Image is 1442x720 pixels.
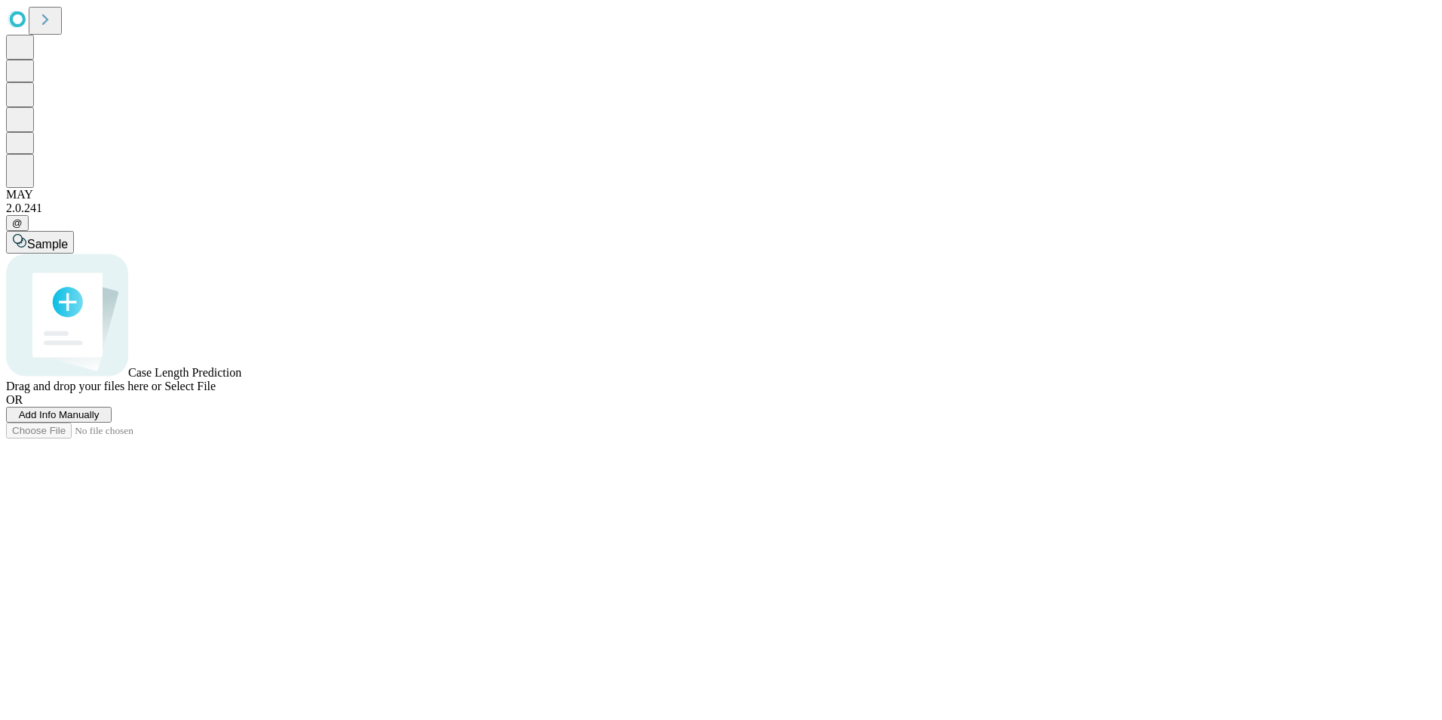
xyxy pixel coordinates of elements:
div: MAY [6,188,1436,202]
span: Select File [164,380,216,392]
span: OR [6,393,23,406]
button: @ [6,215,29,231]
button: Add Info Manually [6,407,112,423]
span: Add Info Manually [19,409,100,420]
span: @ [12,217,23,229]
button: Sample [6,231,74,254]
div: 2.0.241 [6,202,1436,215]
span: Case Length Prediction [128,366,241,379]
span: Drag and drop your files here or [6,380,161,392]
span: Sample [27,238,68,251]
